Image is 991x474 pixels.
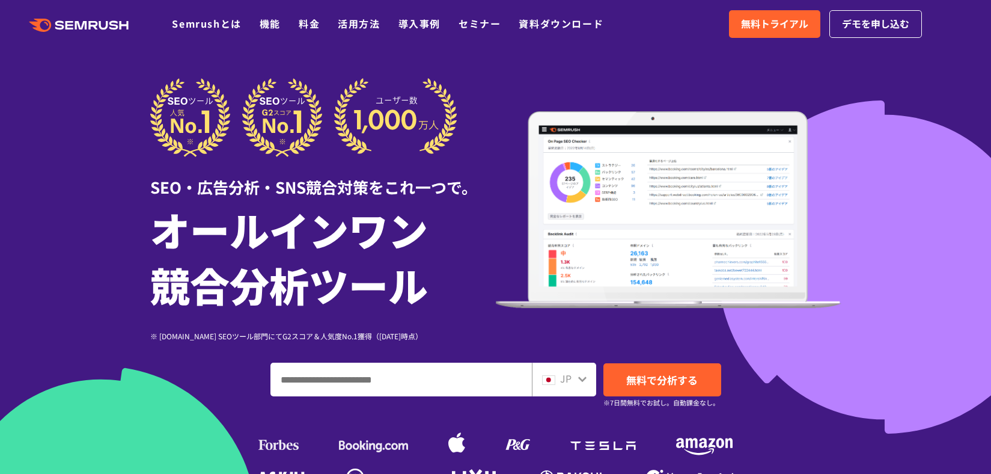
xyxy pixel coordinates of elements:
[271,363,531,396] input: ドメイン、キーワードまたはURLを入力してください
[150,157,496,199] div: SEO・広告分析・SNS競合対策をこれ一つで。
[459,16,501,31] a: セミナー
[150,202,496,312] h1: オールインワン 競合分析ツール
[338,16,380,31] a: 活用方法
[842,16,909,32] span: デモを申し込む
[172,16,241,31] a: Semrushとは
[560,371,572,386] span: JP
[398,16,441,31] a: 導入事例
[260,16,281,31] a: 機能
[741,16,808,32] span: 無料トライアル
[729,10,820,38] a: 無料トライアル
[519,16,603,31] a: 資料ダウンロード
[603,363,721,396] a: 無料で分析する
[150,330,496,342] div: ※ [DOMAIN_NAME] SEOツール部門にてG2スコア＆人気度No.1獲得（[DATE]時点）
[603,397,719,408] small: ※7日間無料でお試し。自動課金なし。
[626,372,698,387] span: 無料で分析する
[829,10,922,38] a: デモを申し込む
[299,16,320,31] a: 料金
